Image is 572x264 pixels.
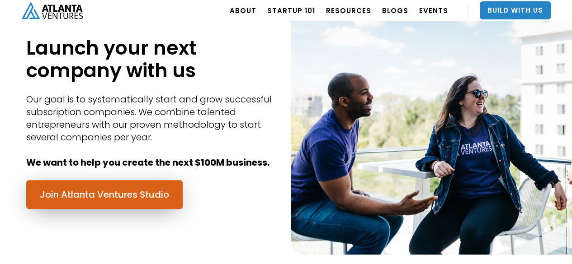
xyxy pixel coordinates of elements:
[26,93,277,169] div: Our goal is to systematically start and grow successful subscription companies. We combine talent...
[26,180,183,209] a: Join Atlanta Ventures Studio
[26,156,269,169] strong: We want to help you create the next $100M business.
[26,37,277,82] h1: Launch your next company with us
[480,1,551,19] a: Build With Us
